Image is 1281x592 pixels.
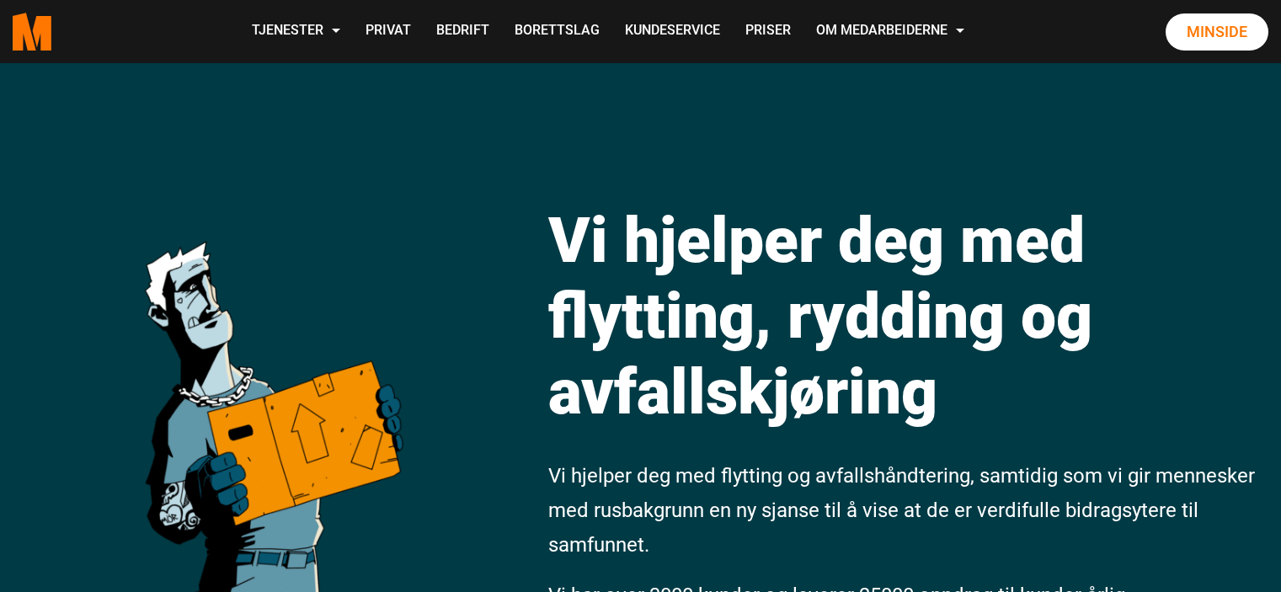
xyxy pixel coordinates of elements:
[424,2,502,61] a: Bedrift
[803,2,977,61] a: Om Medarbeiderne
[1166,13,1268,51] a: Minside
[239,2,353,61] a: Tjenester
[548,202,1260,429] h1: Vi hjelper deg med flytting, rydding og avfallskjøring
[733,2,803,61] a: Priser
[612,2,733,61] a: Kundeservice
[548,464,1255,557] span: Vi hjelper deg med flytting og avfallshåndtering, samtidig som vi gir mennesker med rusbakgrunn e...
[502,2,612,61] a: Borettslag
[353,2,424,61] a: Privat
